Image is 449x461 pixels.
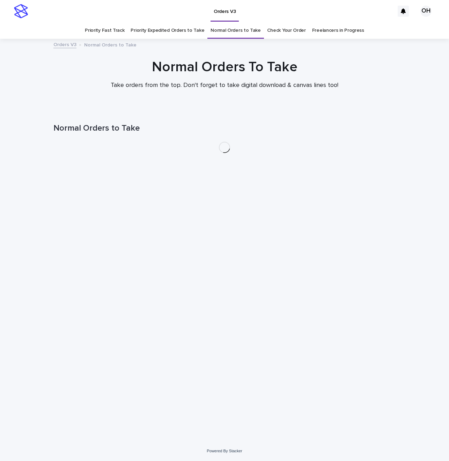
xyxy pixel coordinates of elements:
[53,123,396,133] h1: Normal Orders to Take
[85,82,364,89] p: Take orders from the top. Don't forget to take digital download & canvas lines too!
[131,22,204,39] a: Priority Expedited Orders to Take
[84,41,137,48] p: Normal Orders to Take
[53,40,76,48] a: Orders V3
[53,59,396,75] h1: Normal Orders To Take
[211,22,261,39] a: Normal Orders to Take
[85,22,124,39] a: Priority Fast Track
[312,22,364,39] a: Freelancers in Progress
[207,449,242,453] a: Powered By Stacker
[420,6,432,17] div: OH
[14,4,28,18] img: stacker-logo-s-only.png
[267,22,306,39] a: Check Your Order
